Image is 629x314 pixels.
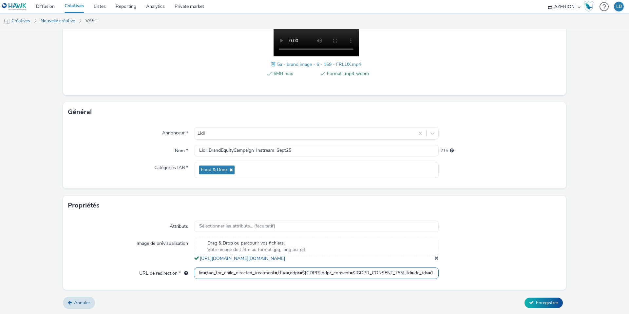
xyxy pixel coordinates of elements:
a: Annuler [63,297,95,309]
a: Nouvelle créative [37,13,78,29]
input: Nom [194,145,439,156]
input: url... [194,267,439,279]
span: Votre image doit être au format .jpg, .png ou .gif [207,246,305,253]
button: Enregistrer [524,298,563,308]
img: mobile [3,18,10,25]
label: Annonceur * [160,127,191,136]
span: 215 [440,147,448,154]
span: Sélectionner les attributs... (facultatif) [199,224,275,229]
span: Format: .mp4 .webm [327,70,369,78]
span: 5a - brand image - 6 - 169 - FRLUX.mp4 [277,61,361,68]
span: Food & Drink [201,167,228,173]
a: [URL][DOMAIN_NAME][DOMAIN_NAME] [200,255,288,262]
h3: Général [68,107,92,117]
label: URL de redirection * [137,267,191,277]
label: Attributs [167,221,191,230]
label: Catégories IAB * [152,162,191,171]
div: LB [616,2,622,11]
h3: Propriétés [68,201,100,210]
span: Drag & Drop ou parcourir vos fichiers. [207,240,305,246]
label: Image de prévisualisation [134,238,191,247]
span: Enregistrer [536,300,558,306]
div: 255 caractères maximum [450,147,454,154]
img: undefined Logo [2,3,27,11]
span: 6MB max [274,70,315,78]
span: Annuler [74,300,90,306]
label: Nom * [172,145,191,154]
div: L'URL de redirection sera utilisée comme URL de validation avec certains SSP et ce sera l'URL de ... [181,270,188,277]
a: Hawk Academy [584,1,596,12]
img: Hawk Academy [584,1,594,12]
a: VAST [82,13,101,29]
